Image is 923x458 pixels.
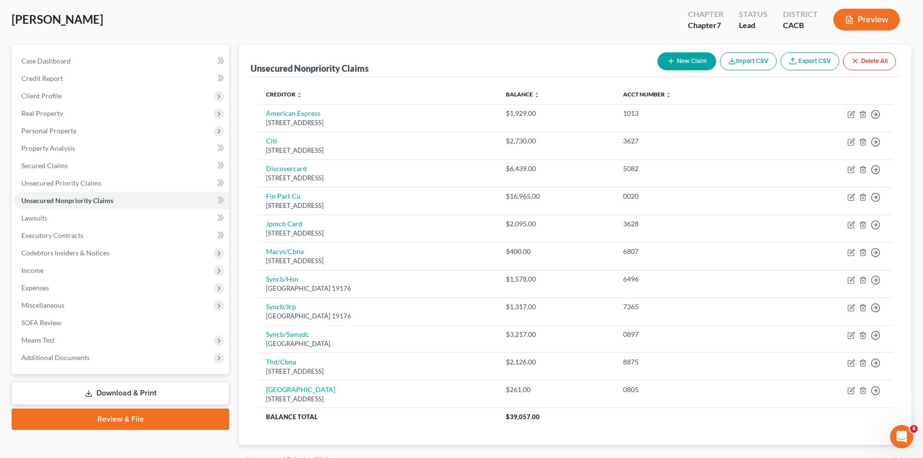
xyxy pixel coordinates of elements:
[506,247,608,256] div: $400.00
[623,302,760,312] div: 7365
[506,330,608,339] div: $3,217.00
[266,91,302,98] a: Creditor unfold_more
[14,52,229,70] a: Case Dashboard
[21,109,63,117] span: Real Property
[21,249,110,257] span: Codebtors Insiders & Notices
[506,357,608,367] div: $2,126.00
[534,92,540,98] i: unfold_more
[266,284,490,293] div: [GEOGRAPHIC_DATA] 19176
[833,9,900,31] button: Preview
[623,136,760,146] div: 3627
[506,136,608,146] div: $2,730.00
[14,70,229,87] a: Credit Report
[266,118,490,127] div: [STREET_ADDRESS]
[21,336,55,344] span: Means Test
[688,9,723,20] div: Chapter
[21,144,75,152] span: Property Analysis
[12,409,229,430] a: Review & File
[890,425,913,448] iframe: Intercom live chat
[843,52,896,70] button: Delete All
[21,301,64,309] span: Miscellaneous
[266,137,277,145] a: Citi
[12,382,229,405] a: Download & Print
[266,192,300,200] a: Fin Part Cu
[623,219,760,229] div: 3628
[506,91,540,98] a: Balance unfold_more
[266,174,490,183] div: [STREET_ADDRESS]
[21,57,71,65] span: Case Dashboard
[21,214,47,222] span: Lawsuits
[266,302,296,311] a: Syncb/Jcp
[266,164,307,173] a: Discovercard
[266,146,490,155] div: [STREET_ADDRESS]
[14,140,229,157] a: Property Analysis
[266,201,490,210] div: [STREET_ADDRESS]
[720,52,777,70] button: Import CSV
[21,126,77,135] span: Personal Property
[21,353,90,362] span: Additional Documents
[266,109,320,117] a: American Express
[739,9,767,20] div: Status
[14,192,229,209] a: Unsecured Nonpriority Claims
[21,179,101,187] span: Unsecured Priority Claims
[783,9,818,20] div: District
[266,358,296,366] a: Thd/Cbna
[781,52,839,70] a: Export CSV
[266,339,490,348] div: [GEOGRAPHIC_DATA]
[266,275,298,283] a: Syncb/Hsn
[266,330,309,338] a: Syncb/Samsdc
[21,74,63,82] span: Credit Report
[14,209,229,227] a: Lawsuits
[910,425,918,433] span: 4
[258,408,498,426] th: Balance Total
[21,231,83,239] span: Executory Contracts
[688,20,723,31] div: Chapter
[266,385,335,394] a: [GEOGRAPHIC_DATA]
[14,227,229,244] a: Executory Contracts
[623,330,760,339] div: 0897
[717,20,721,30] span: 7
[266,220,302,228] a: Jpmcb Card
[666,92,672,98] i: unfold_more
[623,164,760,174] div: 5082
[623,385,760,395] div: 0805
[14,314,229,332] a: SOFA Review
[14,174,229,192] a: Unsecured Priority Claims
[623,109,760,118] div: 1013
[506,302,608,312] div: $1,317.00
[739,20,767,31] div: Lead
[506,413,540,421] span: $39,057.00
[266,229,490,238] div: [STREET_ADDRESS]
[506,385,608,395] div: $261.00
[266,367,490,376] div: [STREET_ADDRESS]
[21,318,62,327] span: SOFA Review
[623,191,760,201] div: 0020
[623,274,760,284] div: 6496
[21,161,68,170] span: Secured Claims
[21,92,62,100] span: Client Profile
[266,312,490,321] div: [GEOGRAPHIC_DATA] 19176
[783,20,818,31] div: CACB
[266,256,490,266] div: [STREET_ADDRESS]
[21,284,49,292] span: Expenses
[506,191,608,201] div: $16,965.00
[506,164,608,174] div: $6,439.00
[623,91,672,98] a: Acct Number unfold_more
[250,63,369,74] div: Unsecured Nonpriority Claims
[21,196,113,205] span: Unsecured Nonpriority Claims
[21,266,44,274] span: Income
[297,92,302,98] i: unfold_more
[14,157,229,174] a: Secured Claims
[623,357,760,367] div: 8875
[623,247,760,256] div: 6807
[506,274,608,284] div: $1,578.00
[266,247,304,255] a: Macys/Cbna
[266,395,490,404] div: [STREET_ADDRESS]
[12,12,103,26] span: [PERSON_NAME]
[657,52,716,70] button: New Claim
[506,109,608,118] div: $1,929.00
[506,219,608,229] div: $2,095.00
